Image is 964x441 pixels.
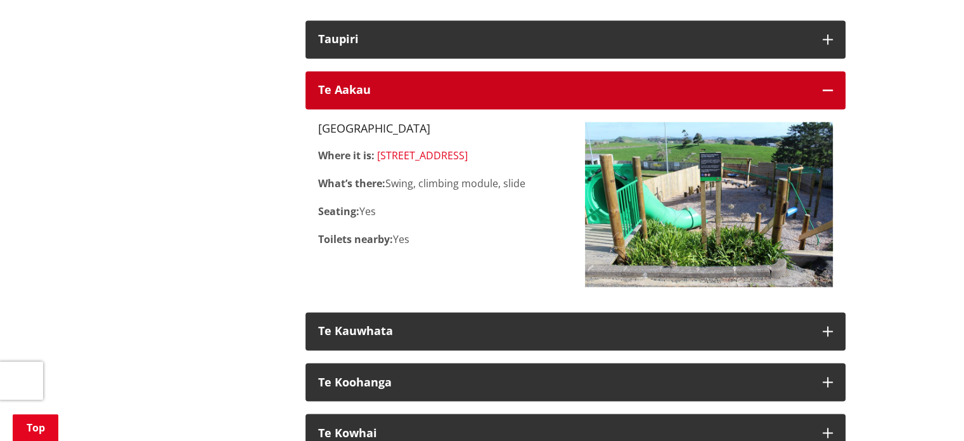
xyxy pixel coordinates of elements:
h3: Te Kowhai [318,426,810,439]
button: Te Koohanga [305,363,845,401]
h4: [GEOGRAPHIC_DATA] [318,122,566,136]
p: Swing, climbing module, slide [318,176,566,191]
h3: Te Koohanga [318,376,810,388]
h3: Te Kauwhata [318,325,810,338]
p: Yes [318,232,566,247]
strong: What’s there: [318,176,385,190]
a: Top [13,414,58,441]
strong: Seating: [318,204,359,218]
button: Te Aakau [305,71,845,109]
button: Te Kauwhata [305,312,845,350]
p: Yes [318,204,566,219]
iframe: Messenger Launcher [906,388,951,433]
h3: Taupiri [318,33,810,46]
a: [STREET_ADDRESS] [377,148,468,162]
button: Taupiri [305,20,845,58]
strong: Toilets nearby: [318,232,393,246]
h3: Te Aakau [318,84,810,96]
strong: Where it is: [318,148,375,162]
img: Te Akau playground [585,122,833,287]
